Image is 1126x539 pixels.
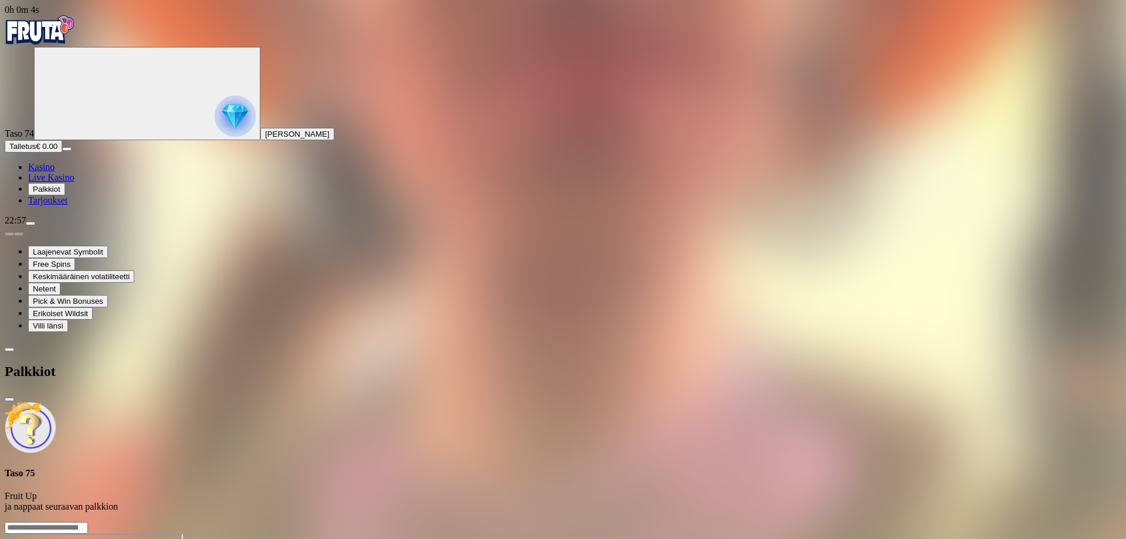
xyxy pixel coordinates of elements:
[28,295,108,307] button: Pick & Win Bonuses
[5,398,14,401] button: close
[5,15,1121,206] nav: Primary
[5,15,75,45] img: Fruta
[28,270,134,283] button: Keskimääräinen volatiliteetti
[36,142,57,151] span: € 0.00
[5,232,14,236] button: prev slide
[5,128,34,138] span: Taso 74
[33,185,60,194] span: Palkkiot
[5,364,1121,379] h2: Palkkiot
[28,195,67,205] a: Tarjoukset
[28,258,75,270] button: Free Spins
[33,284,56,293] span: Netent
[5,162,1121,206] nav: Main menu
[5,402,56,453] img: Unlock reward icon
[5,215,26,225] span: 22:57
[28,320,68,332] button: Villi länsi
[5,5,39,15] span: user session time
[5,491,1121,512] p: Fruit Up ja nappaat seuraavan palkkion
[265,130,330,138] span: [PERSON_NAME]
[33,260,70,269] span: Free Spins
[33,309,88,318] span: Erikoiset Wildsit
[5,140,62,152] button: Talletusplus icon€ 0.00
[33,297,103,306] span: Pick & Win Bonuses
[215,96,256,137] img: reward progress
[28,162,55,172] a: Kasino
[5,348,14,351] button: chevron-left icon
[5,36,75,46] a: Fruta
[28,172,74,182] a: Live Kasino
[5,522,88,534] input: Search
[33,248,103,256] span: Laajenevat Symbolit
[9,142,36,151] span: Talletus
[5,468,1121,479] h4: Taso 75
[33,272,130,281] span: Keskimääräinen volatiliteetti
[33,321,63,330] span: Villi länsi
[28,283,60,295] button: Netent
[26,222,35,225] button: menu
[14,232,23,236] button: next slide
[28,183,65,195] button: Palkkiot
[34,47,260,140] button: reward progress
[28,246,108,258] button: Laajenevat Symbolit
[28,307,93,320] button: Erikoiset Wildsit
[62,147,72,151] button: menu
[260,128,334,140] button: [PERSON_NAME]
